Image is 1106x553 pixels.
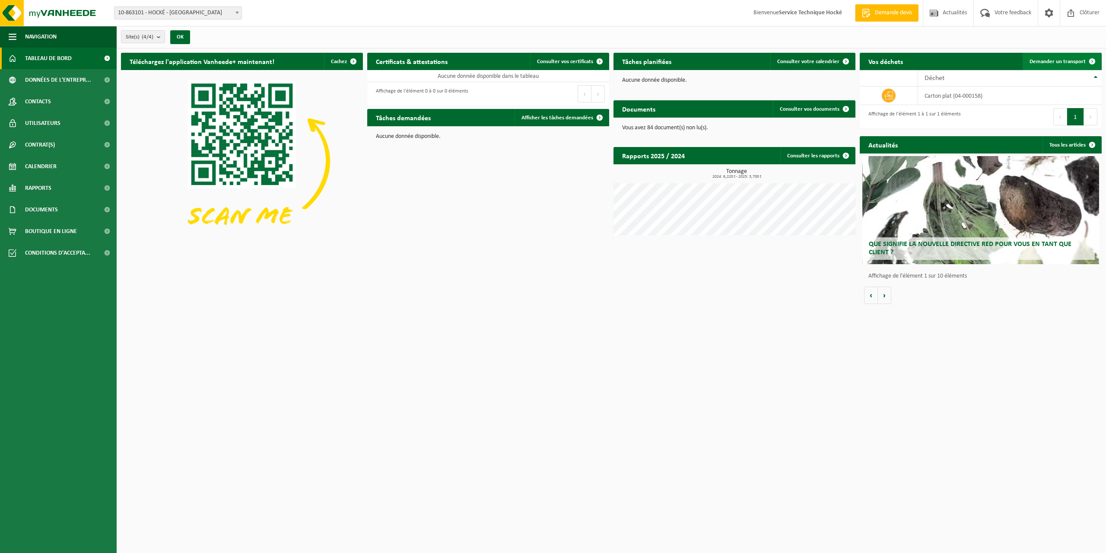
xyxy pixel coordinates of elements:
span: Conditions d'accepta... [25,242,90,264]
button: Vorige [864,287,878,304]
span: 2024: 6,220 t - 2025: 3,700 t [618,175,855,179]
a: Tous les articles [1042,136,1101,153]
h2: Documents [613,100,664,117]
button: OK [170,30,190,44]
td: carton plat (04-000158) [918,86,1102,105]
h2: Téléchargez l'application Vanheede+ maintenant! [121,53,283,70]
span: 10-863101 - HOCKÉ - SINT-AGATHA-BERCHEM [114,7,242,19]
span: Cachez [331,59,347,64]
count: (4/4) [142,34,153,40]
a: Afficher les tâches demandées [515,109,608,126]
span: Documents [25,199,58,221]
button: Previous [1053,108,1067,125]
h2: Rapports 2025 / 2024 [613,147,693,164]
td: Aucune donnée disponible dans le tableau [367,70,609,82]
span: Utilisateurs [25,112,60,134]
div: Affichage de l'élément 1 à 1 sur 1 éléments [864,107,961,126]
span: Contacts [25,91,51,112]
h2: Tâches planifiées [613,53,680,70]
a: Consulter votre calendrier [770,53,855,70]
span: Navigation [25,26,57,48]
span: Demander un transport [1030,59,1086,64]
img: Download de VHEPlus App [121,70,363,252]
h3: Tonnage [618,169,855,179]
a: Consulter vos certificats [530,53,608,70]
strong: Service Technique Hocké [779,10,842,16]
p: Vous avez 84 document(s) non lu(s). [622,125,847,131]
span: 10-863101 - HOCKÉ - SINT-AGATHA-BERCHEM [114,6,242,19]
span: Contrat(s) [25,134,55,156]
span: Demande devis [873,9,914,17]
a: Consulter les rapports [780,147,855,164]
button: Previous [578,85,591,102]
button: Site(s)(4/4) [121,30,165,43]
span: Tableau de bord [25,48,72,69]
h2: Actualités [860,136,906,153]
button: Cachez [324,53,362,70]
button: Next [591,85,605,102]
a: Que signifie la nouvelle directive RED pour vous en tant que client ? [862,156,1100,264]
a: Demander un transport [1023,53,1101,70]
span: Consulter vos documents [780,106,839,112]
span: Calendrier [25,156,57,177]
div: Affichage de l'élément 0 à 0 sur 0 éléments [372,84,468,103]
span: Déchet [925,75,944,82]
h2: Certificats & attestations [367,53,456,70]
a: Consulter vos documents [773,100,855,118]
p: Affichage de l'élément 1 sur 10 éléments [868,273,1097,279]
span: Données de l'entrepr... [25,69,91,91]
h2: Vos déchets [860,53,912,70]
span: Consulter vos certificats [537,59,593,64]
p: Aucune donnée disponible. [622,77,847,83]
span: Consulter votre calendrier [777,59,839,64]
button: 1 [1067,108,1084,125]
span: Rapports [25,177,51,199]
span: Boutique en ligne [25,221,77,242]
p: Aucune donnée disponible. [376,134,601,140]
span: Site(s) [126,31,153,44]
h2: Tâches demandées [367,109,439,126]
button: Volgende [878,287,891,304]
a: Demande devis [855,4,918,22]
button: Next [1084,108,1097,125]
span: Que signifie la nouvelle directive RED pour vous en tant que client ? [869,241,1071,256]
span: Afficher les tâches demandées [521,115,593,121]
